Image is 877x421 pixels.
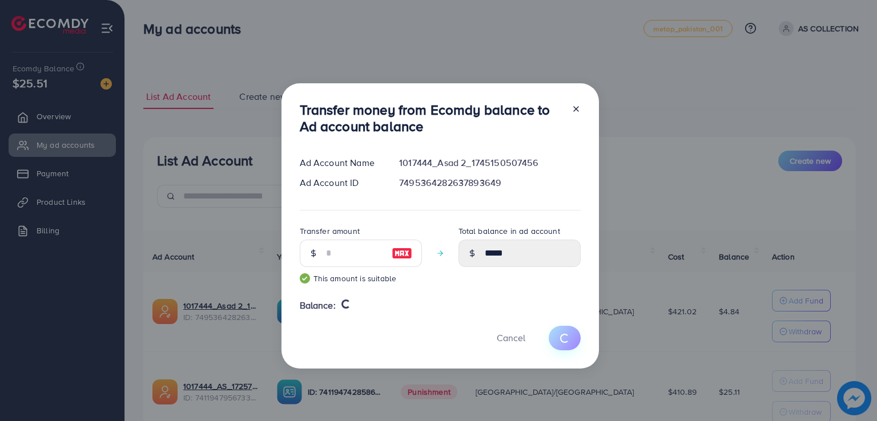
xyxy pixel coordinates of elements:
button: Cancel [482,326,540,350]
div: Ad Account ID [291,176,391,189]
label: Total balance in ad account [458,225,560,237]
div: Ad Account Name [291,156,391,169]
span: Cancel [497,331,525,344]
label: Transfer amount [300,225,360,237]
small: This amount is suitable [300,273,422,284]
img: guide [300,273,310,284]
div: 1017444_Asad 2_1745150507456 [390,156,589,169]
div: 7495364282637893649 [390,176,589,189]
h3: Transfer money from Ecomdy balance to Ad account balance [300,102,562,135]
img: image [392,246,412,260]
span: Balance: [300,299,336,312]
